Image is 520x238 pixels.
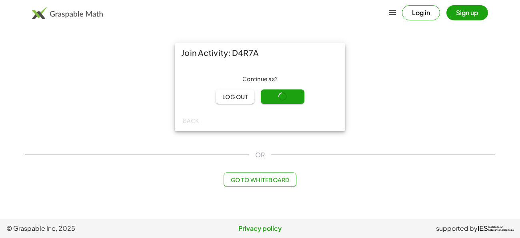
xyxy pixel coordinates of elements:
button: Sign up [446,5,488,20]
span: © Graspable Inc, 2025 [6,224,176,233]
span: IES [478,225,488,232]
span: Go to Whiteboard [230,176,289,183]
span: OR [255,150,265,160]
button: Log in [402,5,440,20]
a: IESInstitute ofEducation Sciences [478,224,514,233]
span: Log out [222,93,248,100]
span: Institute of Education Sciences [488,226,514,232]
a: Privacy policy [176,224,345,233]
span: supported by [436,224,478,233]
button: Go to Whiteboard [224,173,296,187]
div: Join Activity: D4R7A [175,43,345,62]
div: Continue as ? [181,75,339,83]
button: Log out [216,89,254,104]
